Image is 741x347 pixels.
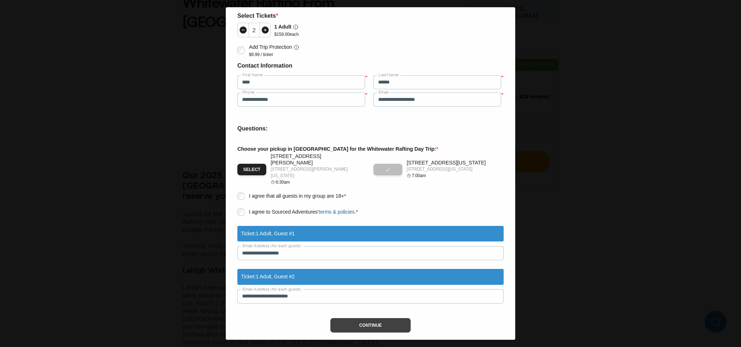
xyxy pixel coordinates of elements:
p: $ 159.00 each [274,31,299,37]
p: 6:30am [276,179,290,185]
p: [STREET_ADDRESS][US_STATE] [407,160,486,166]
p: 1 Adult [274,23,291,31]
h6: Contact Information [237,61,504,70]
button: Continue [330,318,411,333]
span: I agree to Sourced Adventures’ . [249,209,356,215]
button: Select [237,164,266,175]
h6: Select Tickets [237,11,504,21]
p: 7:00am [412,172,426,179]
p: [STREET_ADDRESS][PERSON_NAME][US_STATE] [271,166,363,179]
h6: Questions: [237,124,504,133]
p: Ticket: 1 Adult , Guest # 2 [241,273,295,281]
p: Ticket: 1 Adult , Guest # 1 [241,230,295,238]
p: [STREET_ADDRESS][US_STATE] [407,166,486,172]
a: terms & policies [319,209,355,215]
span: I agree that all guests in my group are 18+ [249,193,344,199]
p: [STREET_ADDRESS][PERSON_NAME] [271,153,363,166]
p: $9.99 / ticket [249,52,299,57]
p: Choose your pickup in [GEOGRAPHIC_DATA] for the Whitewater Rafting Day Trip: [237,145,504,153]
div: 2 [249,27,259,33]
p: Add Trip Protection [249,43,292,51]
